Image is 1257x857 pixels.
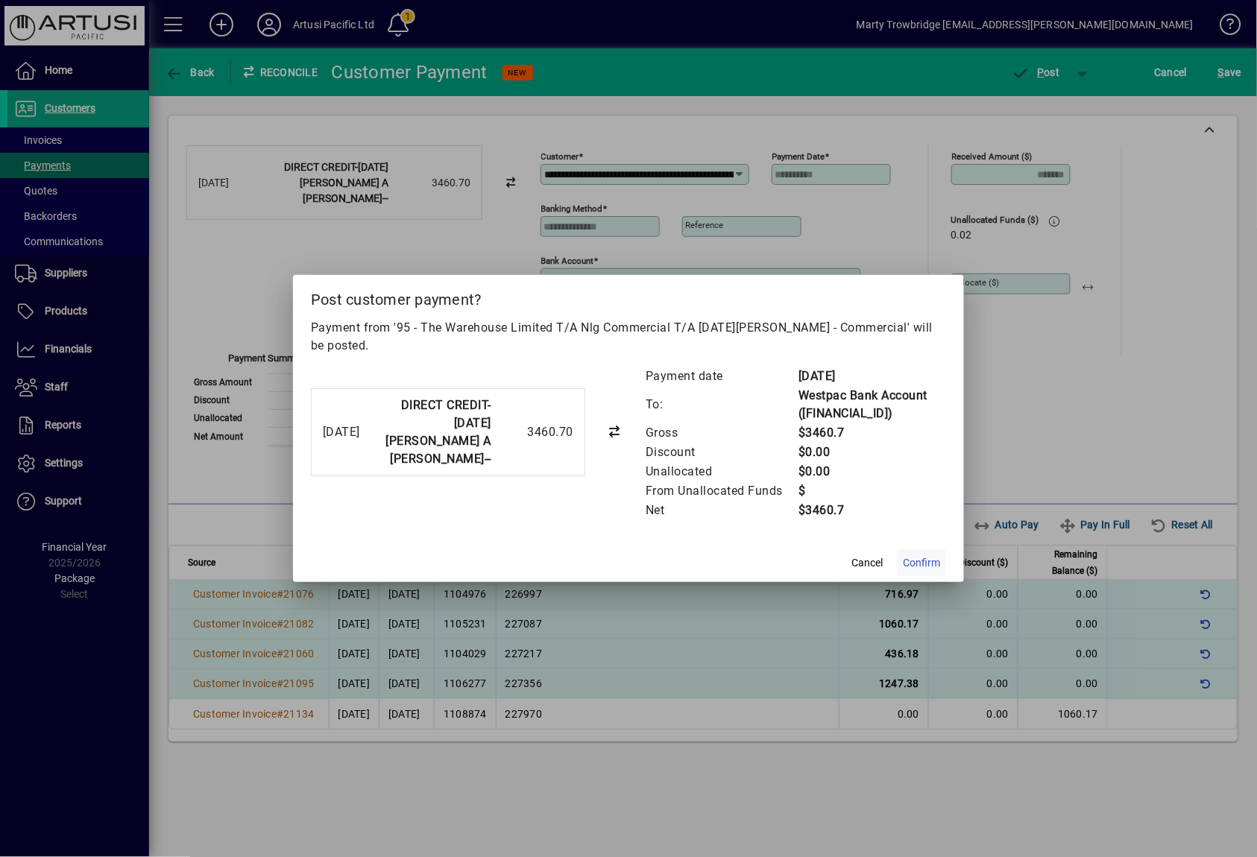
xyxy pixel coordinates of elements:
button: Cancel [843,549,891,576]
td: $3460.7 [798,501,946,520]
div: 3460.70 [499,423,573,441]
td: To: [645,386,798,423]
td: $3460.7 [798,423,946,443]
p: Payment from '95 - The Warehouse Limited T/A Nlg Commercial T/A [DATE][PERSON_NAME] - Commercial'... [311,319,946,355]
span: Confirm [903,555,940,571]
h2: Post customer payment? [293,275,964,318]
td: Gross [645,423,798,443]
div: [DATE] [323,423,361,441]
strong: DIRECT CREDIT-[DATE][PERSON_NAME] A [PERSON_NAME]-- [386,398,492,466]
td: Net [645,501,798,520]
td: $0.00 [798,443,946,462]
td: From Unallocated Funds [645,481,798,501]
td: $0.00 [798,462,946,481]
button: Confirm [897,549,946,576]
td: $ [798,481,946,501]
td: Discount [645,443,798,462]
td: Westpac Bank Account ([FINANCIAL_ID]) [798,386,946,423]
td: Payment date [645,367,798,386]
td: [DATE] [798,367,946,386]
td: Unallocated [645,462,798,481]
span: Cancel [851,555,883,571]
